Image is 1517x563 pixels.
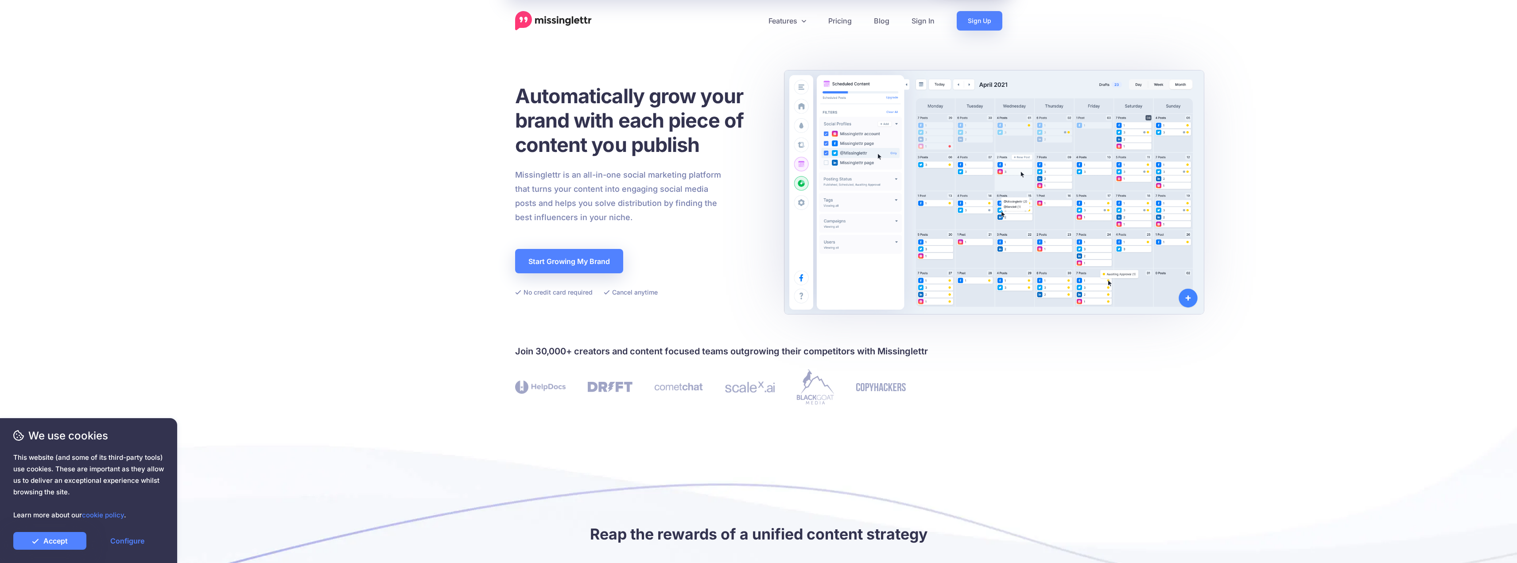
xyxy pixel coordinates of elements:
a: Sign Up [957,11,1002,31]
a: Start Growing My Brand [515,249,623,273]
h2: Reap the rewards of a unified content strategy [515,524,1002,544]
a: Accept [13,532,86,550]
a: Home [515,11,592,31]
a: Features [757,11,817,31]
a: Pricing [817,11,863,31]
a: Sign In [900,11,946,31]
p: Missinglettr is an all-in-one social marketing platform that turns your content into engaging soc... [515,168,722,225]
h1: Automatically grow your brand with each piece of content you publish [515,84,765,157]
span: This website (and some of its third-party tools) use cookies. These are important as they allow u... [13,452,164,521]
span: We use cookies [13,428,164,443]
h4: Join 30,000+ creators and content focused teams outgrowing their competitors with Missinglettr [515,344,1002,358]
a: Configure [91,532,164,550]
li: Cancel anytime [604,287,658,298]
li: No credit card required [515,287,593,298]
a: Blog [863,11,900,31]
a: cookie policy [82,511,124,519]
